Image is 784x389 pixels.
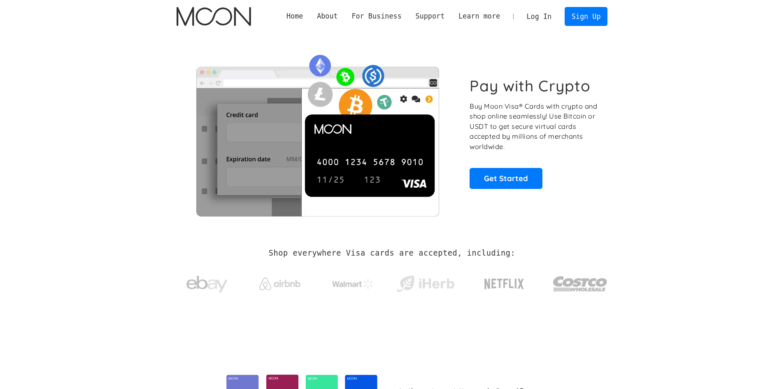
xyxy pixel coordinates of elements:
a: Airbnb [249,269,310,294]
a: home [177,7,251,26]
a: iHerb [395,265,456,299]
a: Costco [553,260,608,303]
div: For Business [351,11,401,21]
div: Support [409,11,451,21]
a: ebay [177,263,238,301]
img: Netflix [484,274,525,294]
a: Sign Up [565,7,607,26]
p: Buy Moon Visa® Cards with crypto and shop online seamlessly! Use Bitcoin or USDT to get secure vi... [470,101,598,152]
a: Log In [520,7,558,26]
a: Home [279,11,310,21]
div: Support [415,11,444,21]
img: Moon Cards let you spend your crypto anywhere Visa is accepted. [177,49,458,216]
img: Airbnb [259,277,300,290]
img: Walmart [332,279,373,289]
div: About [310,11,344,21]
img: iHerb [395,273,456,295]
img: Costco [553,268,608,299]
img: ebay [186,271,228,297]
a: Walmart [322,271,383,293]
a: Get Started [470,168,542,189]
img: Moon Logo [177,7,251,26]
a: Netflix [468,266,541,298]
div: Learn more [451,11,507,21]
div: Learn more [458,11,500,21]
h1: Pay with Crypto [470,77,591,95]
h2: Shop everywhere Visa cards are accepted, including: [269,249,515,258]
div: For Business [345,11,409,21]
div: About [317,11,338,21]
